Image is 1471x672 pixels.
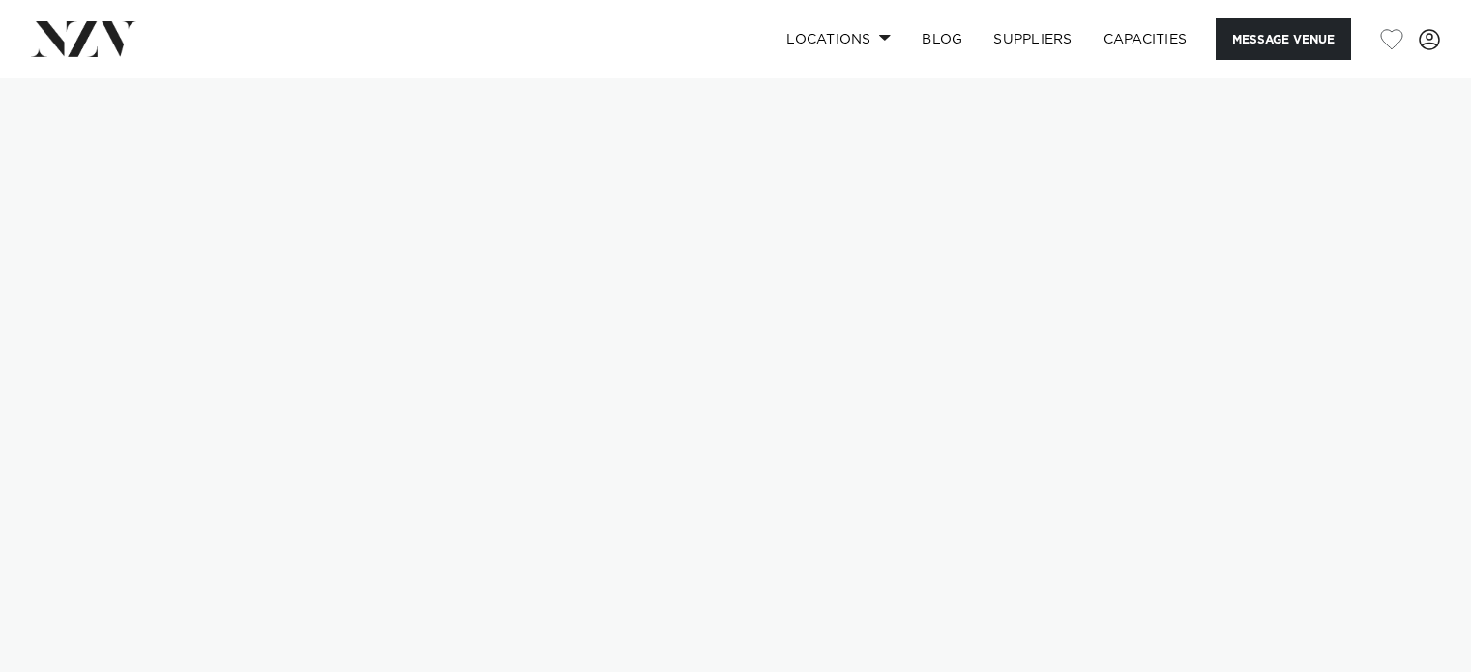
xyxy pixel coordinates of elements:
[906,18,978,60] a: BLOG
[1088,18,1203,60] a: Capacities
[31,21,136,56] img: nzv-logo.png
[771,18,906,60] a: Locations
[978,18,1087,60] a: SUPPLIERS
[1216,18,1351,60] button: Message Venue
